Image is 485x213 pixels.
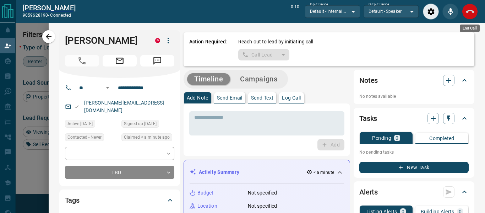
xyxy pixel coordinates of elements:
p: Not specified [248,189,277,197]
a: [PERSON_NAME][EMAIL_ADDRESS][DOMAIN_NAME] [84,100,164,113]
h2: Tasks [359,113,377,124]
div: Audio Settings [423,4,439,20]
div: Default - Internal Mic [305,5,360,17]
div: Tags [65,192,174,209]
div: Tue Jan 04 2022 [121,120,174,130]
p: Send Text [251,95,274,100]
button: New Task [359,162,469,173]
div: Default - Speaker [364,5,419,17]
div: split button [238,49,290,60]
button: Timeline [187,73,230,85]
div: End Call [460,25,480,32]
div: Thu Aug 28 2025 [65,120,118,130]
h2: Alerts [359,186,378,198]
p: Activity Summary [199,169,239,176]
h2: Notes [359,75,378,86]
button: Campaigns [233,73,284,85]
p: Reach out to lead by initiating call [238,38,314,46]
p: Pending [372,135,391,140]
p: 9059628190 - [23,12,76,18]
p: No notes available [359,93,469,100]
p: Location [197,202,217,210]
span: Claimed < a minute ago [124,134,170,141]
span: Email [103,55,137,66]
p: Completed [429,136,454,141]
p: Not specified [248,202,277,210]
svg: Email Valid [74,104,79,109]
div: TBD [65,166,174,179]
p: Budget [197,189,214,197]
span: Message [140,55,174,66]
div: End Call [462,4,478,20]
p: Action Required: [189,38,228,60]
label: Input Device [310,2,328,7]
div: Activity Summary< a minute [190,166,344,179]
h2: [PERSON_NAME] [23,4,76,12]
span: Call [65,55,99,66]
span: Signed up [DATE] [124,120,157,127]
p: 0 [396,135,398,140]
p: < a minute [314,169,334,176]
button: Open [103,84,112,92]
div: Tasks [359,110,469,127]
p: Add Note [187,95,208,100]
div: Tue Sep 16 2025 [121,133,174,143]
label: Output Device [369,2,389,7]
div: property.ca [155,38,160,43]
p: Log Call [282,95,301,100]
p: 0:10 [291,4,299,20]
span: Active [DATE] [67,120,93,127]
span: connected [50,13,71,18]
span: Contacted - Never [67,134,102,141]
p: Send Email [217,95,243,100]
p: No pending tasks [359,147,469,158]
div: Notes [359,72,469,89]
h2: Tags [65,195,80,206]
div: Mute [442,4,458,20]
div: Alerts [359,183,469,201]
h1: [PERSON_NAME] [65,35,145,46]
